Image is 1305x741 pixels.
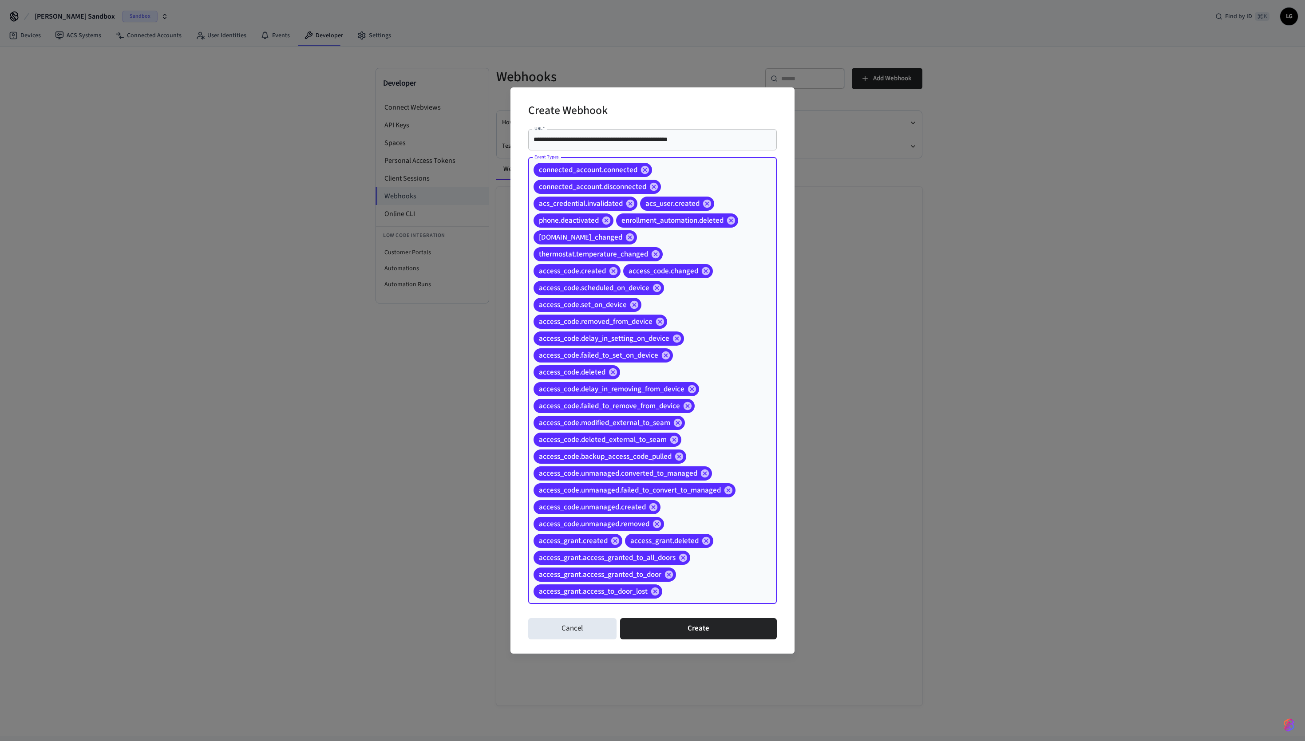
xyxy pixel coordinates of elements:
[534,587,653,596] span: access_grant.access_to_door_lost
[534,216,604,225] span: phone.deactivated
[534,534,622,548] div: access_grant.created
[534,197,637,211] div: acs_credential.invalidated
[534,551,690,565] div: access_grant.access_granted_to_all_doors
[534,536,613,545] span: access_grant.created
[534,317,658,326] span: access_code.removed_from_device
[534,233,628,242] span: [DOMAIN_NAME]_changed
[534,348,673,363] div: access_code.failed_to_set_on_device
[616,216,729,225] span: enrollment_automation.deleted
[528,98,608,125] h2: Create Webhook
[534,433,681,447] div: access_code.deleted_external_to_seam
[534,385,690,394] span: access_code.delay_in_removing_from_device
[534,368,611,377] span: access_code.deleted
[534,284,655,292] span: access_code.scheduled_on_device
[534,568,676,582] div: access_grant.access_granted_to_door
[625,534,713,548] div: access_grant.deleted
[534,435,672,444] span: access_code.deleted_external_to_seam
[534,503,651,512] span: access_code.unmanaged.created
[534,553,681,562] span: access_grant.access_granted_to_all_doors
[534,250,653,259] span: thermostat.temperature_changed
[640,197,714,211] div: acs_user.created
[1284,718,1294,732] img: SeamLogoGradient.69752ec5.svg
[534,281,664,295] div: access_code.scheduled_on_device
[534,486,726,495] span: access_code.unmanaged.failed_to_convert_to_managed
[534,213,613,228] div: phone.deactivated
[534,166,643,174] span: connected_account.connected
[616,213,738,228] div: enrollment_automation.deleted
[534,351,664,360] span: access_code.failed_to_set_on_device
[534,399,695,413] div: access_code.failed_to_remove_from_device
[534,500,660,514] div: access_code.unmanaged.created
[534,334,675,343] span: access_code.delay_in_setting_on_device
[534,382,699,396] div: access_code.delay_in_removing_from_device
[534,449,686,464] div: access_code.backup_access_code_pulled
[534,331,684,346] div: access_code.delay_in_setting_on_device
[534,125,545,132] label: URL
[534,163,652,177] div: connected_account.connected
[534,247,663,261] div: thermostat.temperature_changed
[534,469,703,478] span: access_code.unmanaged.converted_to_managed
[534,264,621,278] div: access_code.created
[534,154,559,160] label: Event Types
[534,182,652,191] span: connected_account.disconnected
[534,416,685,430] div: access_code.modified_external_to_seam
[623,264,713,278] div: access_code.changed
[534,300,632,309] span: access_code.set_on_device
[534,315,667,329] div: access_code.removed_from_device
[534,418,676,427] span: access_code.modified_external_to_seam
[640,199,705,208] span: acs_user.created
[625,536,704,545] span: access_grant.deleted
[534,520,655,528] span: access_code.unmanaged.removed
[534,402,685,410] span: access_code.failed_to_remove_from_device
[534,584,662,599] div: access_grant.access_to_door_lost
[534,298,641,312] div: access_code.set_on_device
[620,618,777,639] button: Create
[534,570,667,579] span: access_grant.access_granted_to_door
[534,517,664,531] div: access_code.unmanaged.removed
[534,230,637,244] div: [DOMAIN_NAME]_changed
[534,267,611,276] span: access_code.created
[623,267,704,276] span: access_code.changed
[534,365,620,379] div: access_code.deleted
[534,199,628,208] span: acs_credential.invalidated
[534,452,677,461] span: access_code.backup_access_code_pulled
[534,466,712,481] div: access_code.unmanaged.converted_to_managed
[534,483,736,497] div: access_code.unmanaged.failed_to_convert_to_managed
[534,180,661,194] div: connected_account.disconnected
[528,618,617,639] button: Cancel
